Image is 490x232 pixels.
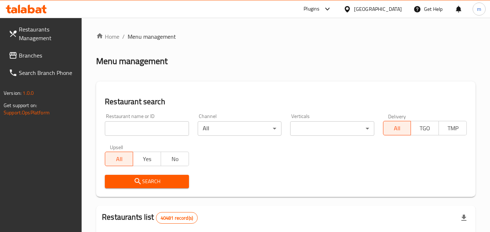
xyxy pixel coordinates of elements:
div: All [198,121,281,136]
a: Support.OpsPlatform [4,108,50,117]
span: All [108,154,130,164]
span: Search Branch Phone [19,68,76,77]
span: All [386,123,408,134]
button: All [383,121,411,135]
span: 1.0.0 [22,88,34,98]
h2: Restaurant search [105,96,467,107]
a: Home [96,32,119,41]
div: Plugins [304,5,320,13]
a: Branches [3,47,82,64]
a: Search Branch Phone [3,64,82,81]
span: m [477,5,481,13]
span: TMP [442,123,464,134]
button: TMP [438,121,467,135]
a: Restaurants Management [3,21,82,47]
span: Version: [4,88,21,98]
button: All [105,152,133,166]
button: Search [105,175,189,188]
li: / [122,32,125,41]
label: Delivery [388,114,406,119]
span: 40481 record(s) [156,215,197,222]
h2: Restaurants list [102,212,198,224]
div: [GEOGRAPHIC_DATA] [354,5,402,13]
span: No [164,154,186,164]
span: Get support on: [4,101,37,110]
div: Total records count [156,212,198,224]
span: Menu management [128,32,176,41]
span: Branches [19,51,76,60]
span: Restaurants Management [19,25,76,42]
label: Upsell [110,144,123,149]
button: Yes [133,152,161,166]
span: TGO [414,123,436,134]
div: Export file [455,209,473,227]
button: No [161,152,189,166]
h2: Menu management [96,55,168,67]
span: Search [111,177,183,186]
div: ​ [290,121,374,136]
button: TGO [411,121,439,135]
nav: breadcrumb [96,32,475,41]
input: Search for restaurant name or ID.. [105,121,189,136]
span: Yes [136,154,158,164]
